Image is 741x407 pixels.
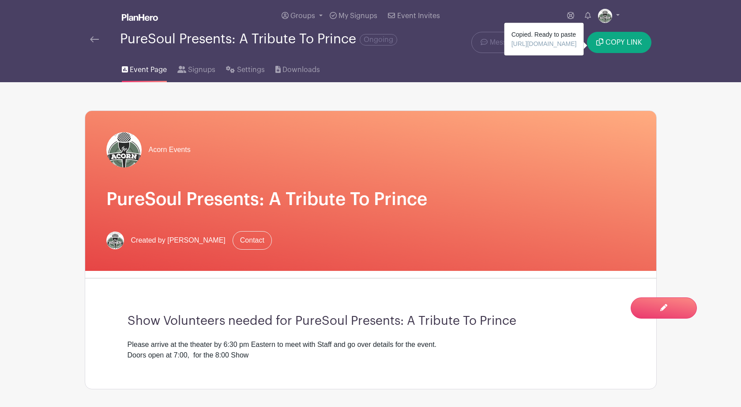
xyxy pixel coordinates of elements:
div: Please arrive at the theater by 6:30 pm Eastern to meet with Staff and go over details for the ev... [128,339,614,361]
img: Acorn%20Logo%20SMALL.jpg [106,132,142,167]
span: Message [490,37,519,48]
button: COPY LINK [587,32,651,53]
span: [URL][DOMAIN_NAME] [512,40,577,47]
img: Acorn%20Logo%20SMALL.jpg [598,9,612,23]
h1: PureSoul Presents: A Tribute To Prince [106,189,635,210]
span: COPY LINK [606,39,642,46]
div: Copied. Ready to paste [504,23,584,56]
span: My Signups [339,12,377,19]
span: Signups [188,65,215,75]
span: Downloads [282,65,320,75]
a: Message [471,32,527,53]
span: Event Page [130,65,167,75]
a: Contact [233,231,272,250]
img: Acorn%20Logo%20SMALL.jpg [106,232,124,249]
span: Acorn Events [149,145,191,155]
span: Groups [290,12,315,19]
span: Settings [237,65,265,75]
a: Signups [177,54,215,82]
span: Created by [PERSON_NAME] [131,235,226,246]
a: Event Page [122,54,167,82]
div: PureSoul Presents: A Tribute To Prince [120,32,397,46]
img: back-arrow-29a5d9b10d5bd6ae65dc969a981735edf675c4d7a1fe02e03b50dbd4ba3cdb55.svg [90,36,99,42]
a: Downloads [275,54,320,82]
h3: Show Volunteers needed for PureSoul Presents: A Tribute To Prince [128,314,614,329]
span: Event Invites [397,12,440,19]
img: logo_white-6c42ec7e38ccf1d336a20a19083b03d10ae64f83f12c07503d8b9e83406b4c7d.svg [122,14,158,21]
span: Ongoing [360,34,397,46]
a: Settings [226,54,264,82]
